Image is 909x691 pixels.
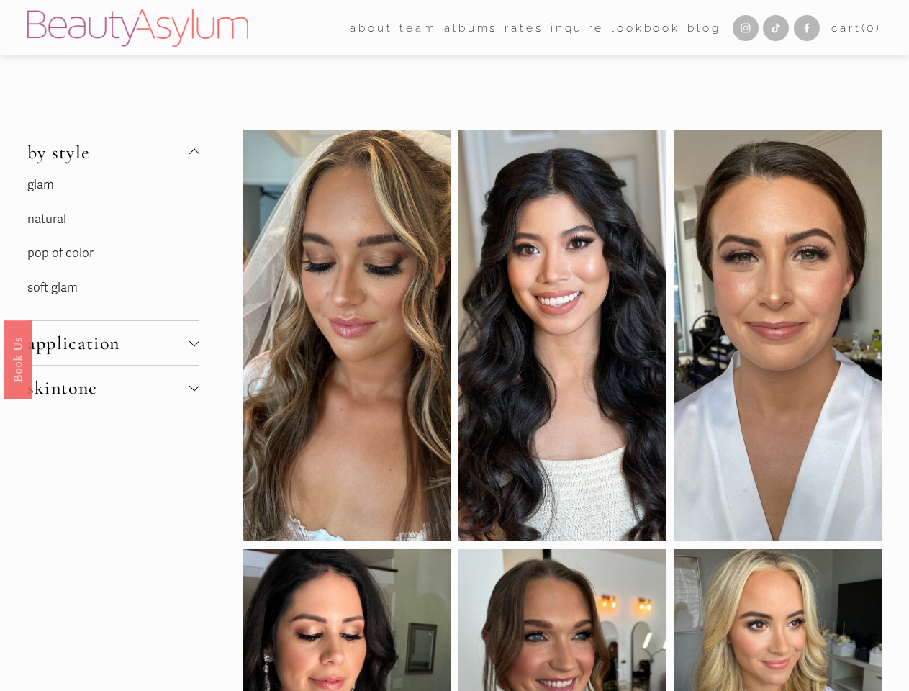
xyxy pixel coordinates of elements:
span: about [350,18,392,38]
div: by style [27,174,199,320]
button: by style [27,130,199,174]
a: Rates [505,17,543,39]
span: application [27,332,189,354]
a: Lookbook [611,17,680,39]
a: Inquire [551,17,604,39]
span: ( ) [861,21,882,35]
a: Blog [687,17,720,39]
button: skintone [27,366,199,410]
span: team [399,18,436,38]
a: 0 items in cart [831,18,882,38]
span: skintone [27,376,189,399]
a: Instagram [733,15,759,41]
a: albums [444,17,497,39]
a: TikTok [763,15,789,41]
a: folder dropdown [399,17,436,39]
a: glam [27,177,54,192]
a: Book Us [4,320,32,399]
a: pop of color [27,245,94,261]
a: soft glam [27,280,78,295]
img: Beauty Asylum | Bridal Hair &amp; Makeup Charlotte &amp; Atlanta [27,9,248,47]
span: by style [27,141,189,163]
a: Facebook [794,15,820,41]
span: 0 [867,21,876,35]
a: natural [27,212,66,227]
a: folder dropdown [350,17,392,39]
button: application [27,321,199,365]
